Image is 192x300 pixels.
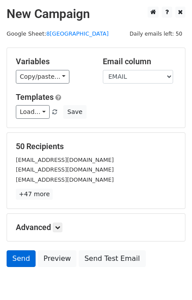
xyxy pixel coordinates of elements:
a: Send [7,250,36,267]
a: Preview [38,250,76,267]
a: +47 more [16,189,53,200]
button: Save [63,105,86,119]
iframe: Chat Widget [148,258,192,300]
h5: 50 Recipients [16,142,176,151]
small: [EMAIL_ADDRESS][DOMAIN_NAME] [16,157,114,163]
a: Daily emails left: 50 [127,30,185,37]
span: Daily emails left: 50 [127,29,185,39]
a: Templates [16,92,54,102]
h5: Variables [16,57,90,66]
h5: Email column [103,57,177,66]
a: Send Test Email [79,250,145,267]
h5: Advanced [16,223,176,232]
a: 8[GEOGRAPHIC_DATA] [46,30,109,37]
a: Copy/paste... [16,70,69,84]
small: Google Sheet: [7,30,109,37]
small: [EMAIL_ADDRESS][DOMAIN_NAME] [16,176,114,183]
h2: New Campaign [7,7,185,22]
small: [EMAIL_ADDRESS][DOMAIN_NAME] [16,166,114,173]
a: Load... [16,105,50,119]
div: 聊天小工具 [148,258,192,300]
